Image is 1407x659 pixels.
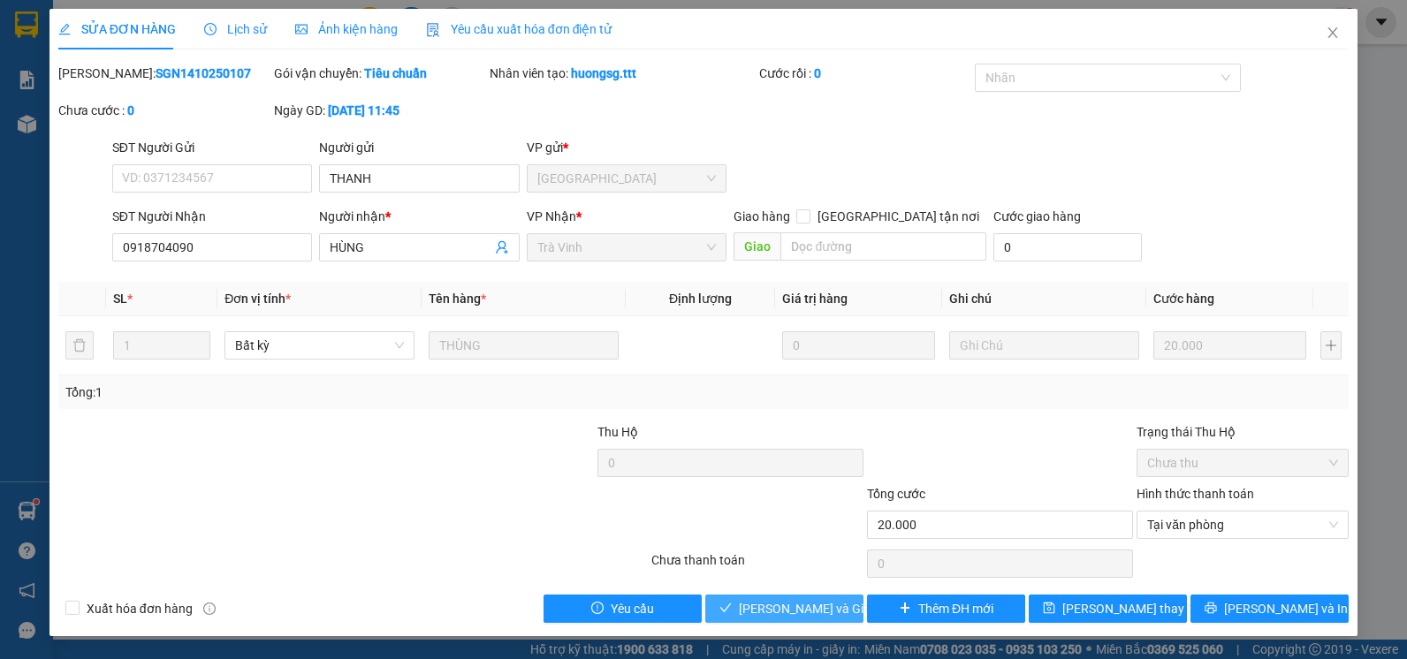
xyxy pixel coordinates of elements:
[274,64,486,83] div: Gói vận chuyển:
[58,23,71,35] span: edit
[112,207,313,226] div: SĐT Người Nhận
[867,595,1025,623] button: plusThêm ĐH mới
[112,138,313,157] div: SĐT Người Gửi
[113,292,127,306] span: SL
[490,64,756,83] div: Nhân viên tạo:
[426,22,612,36] span: Yêu cầu xuất hóa đơn điện tử
[942,282,1146,316] th: Ghi chú
[867,487,925,501] span: Tổng cước
[705,595,863,623] button: check[PERSON_NAME] và Giao hàng
[993,209,1081,223] label: Cước giao hàng
[949,331,1139,360] input: Ghi Chú
[319,138,520,157] div: Người gửi
[235,332,404,359] span: Bất kỳ
[782,331,935,360] input: 0
[918,599,993,618] span: Thêm ĐH mới
[734,209,790,223] span: Giao hàng
[544,595,702,623] button: exclamation-circleYêu cầu
[58,101,270,120] div: Chưa cước :
[65,383,544,402] div: Tổng: 1
[1147,450,1338,476] span: Chưa thu
[1137,487,1254,501] label: Hình thức thanh toán
[537,165,717,192] span: Sài Gòn
[1190,595,1349,623] button: printer[PERSON_NAME] và In
[814,66,821,80] b: 0
[58,22,176,36] span: SỬA ĐƠN HÀNG
[156,66,251,80] b: SGN1410250107
[1326,26,1340,40] span: close
[203,602,216,615] span: info-circle
[527,209,576,223] span: VP Nhận
[734,232,780,261] span: Giao
[426,23,440,37] img: icon
[274,101,486,120] div: Ngày GD:
[429,292,486,306] span: Tên hàng
[319,207,520,226] div: Người nhận
[1320,331,1342,360] button: plus
[80,599,200,618] span: Xuất hóa đơn hàng
[597,425,638,439] span: Thu Hộ
[295,22,398,36] span: Ảnh kiện hàng
[1153,292,1214,306] span: Cước hàng
[364,66,427,80] b: Tiêu chuẩn
[224,292,291,306] span: Đơn vị tính
[527,138,727,157] div: VP gửi
[1062,599,1204,618] span: [PERSON_NAME] thay đổi
[810,207,986,226] span: [GEOGRAPHIC_DATA] tận nơi
[739,599,909,618] span: [PERSON_NAME] và Giao hàng
[495,240,509,254] span: user-add
[1043,602,1055,616] span: save
[719,602,732,616] span: check
[611,599,654,618] span: Yêu cầu
[58,64,270,83] div: [PERSON_NAME]:
[899,602,911,616] span: plus
[669,292,732,306] span: Định lượng
[537,234,717,261] span: Trà Vinh
[127,103,134,117] b: 0
[295,23,308,35] span: picture
[782,292,848,306] span: Giá trị hàng
[65,331,94,360] button: delete
[780,232,985,261] input: Dọc đường
[650,550,865,581] div: Chưa thanh toán
[429,331,619,360] input: VD: Bàn, Ghế
[759,64,971,83] div: Cước rồi :
[993,233,1142,261] input: Cước giao hàng
[1224,599,1348,618] span: [PERSON_NAME] và In
[1153,331,1306,360] input: 0
[1029,595,1187,623] button: save[PERSON_NAME] thay đổi
[1147,511,1338,538] span: Tại văn phòng
[571,66,636,80] b: huongsg.ttt
[204,22,267,36] span: Lịch sử
[1137,422,1349,442] div: Trạng thái Thu Hộ
[591,602,604,616] span: exclamation-circle
[1205,602,1217,616] span: printer
[1308,9,1358,58] button: Close
[328,103,399,117] b: [DATE] 11:45
[204,23,217,35] span: clock-circle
